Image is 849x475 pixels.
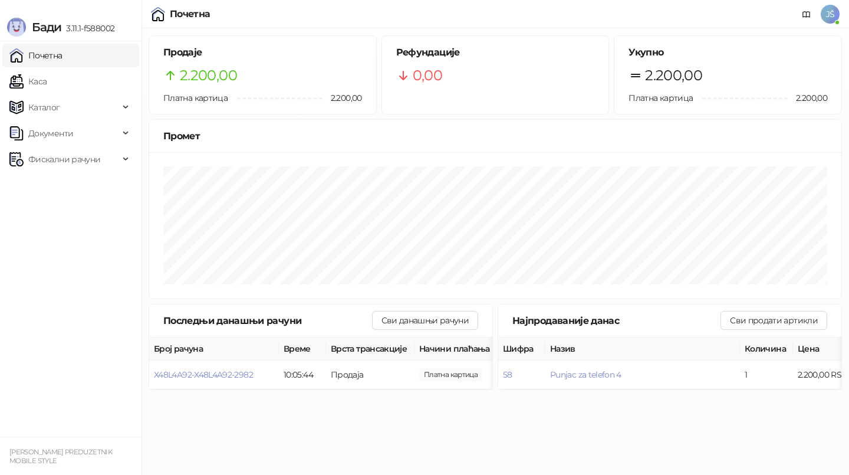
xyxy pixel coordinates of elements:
a: Почетна [9,44,62,67]
h5: Продаје [163,45,362,60]
span: 3.11.1-f588002 [61,23,114,34]
th: Врста трансакције [326,338,414,361]
th: Количина [740,338,793,361]
div: Последњи данашњи рачуни [163,313,372,328]
span: 2.200,00 [645,64,702,87]
h5: Укупно [628,45,827,60]
th: Време [279,338,326,361]
td: Продаја [326,361,414,389]
td: 1 [740,361,793,389]
span: 2.200,00 [419,368,482,381]
div: Најпродаваније данас [512,313,720,328]
span: 2.200,00 [180,64,237,87]
td: 10:05:44 [279,361,326,389]
a: Каса [9,70,47,93]
div: Промет [163,129,827,143]
h5: Рефундације [396,45,595,60]
button: Punjac za telefon 4 [550,369,621,380]
button: Сви продати артикли [720,311,827,330]
span: 0,00 [413,64,442,87]
span: Платна картица [163,93,228,103]
a: Документација [797,5,816,24]
button: X48L4A92-X48L4A92-2982 [154,369,253,380]
button: Сви данашњи рачуни [372,311,478,330]
span: Бади [32,20,61,34]
span: JŠ [821,5,840,24]
button: 58 [503,369,512,380]
span: 2.200,00 [323,91,362,104]
img: Logo [7,18,26,37]
th: Шифра [498,338,545,361]
span: Документи [28,122,73,145]
small: [PERSON_NAME] PREDUZETNIK MOBILE STYLE [9,448,112,465]
span: Каталог [28,96,60,119]
span: 2.200,00 [788,91,827,104]
th: Број рачуна [149,338,279,361]
div: Почетна [170,9,210,19]
span: Платна картица [628,93,693,103]
th: Назив [545,338,740,361]
th: Начини плаћања [414,338,532,361]
span: Фискални рачуни [28,148,100,171]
